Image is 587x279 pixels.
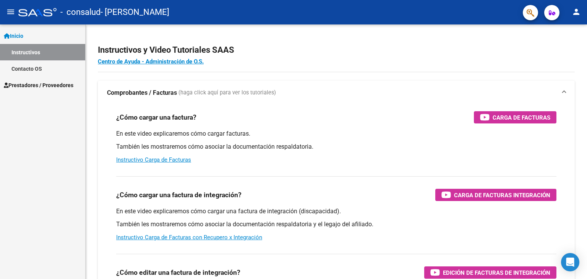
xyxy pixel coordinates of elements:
[116,234,262,241] a: Instructivo Carga de Facturas con Recupero x Integración
[60,4,101,21] span: - consalud
[98,43,575,57] h2: Instructivos y Video Tutoriales SAAS
[107,89,177,97] strong: Comprobantes / Facturas
[4,81,73,89] span: Prestadores / Proveedores
[178,89,276,97] span: (haga click aquí para ver los tutoriales)
[454,190,550,200] span: Carga de Facturas Integración
[474,111,556,123] button: Carga de Facturas
[116,207,556,216] p: En este video explicaremos cómo cargar una factura de integración (discapacidad).
[116,143,556,151] p: También les mostraremos cómo asociar la documentación respaldatoria.
[116,267,240,278] h3: ¿Cómo editar una factura de integración?
[424,266,556,279] button: Edición de Facturas de integración
[116,190,242,200] h3: ¿Cómo cargar una factura de integración?
[561,253,579,271] div: Open Intercom Messenger
[98,58,204,65] a: Centro de Ayuda - Administración de O.S.
[116,220,556,229] p: También les mostraremos cómo asociar la documentación respaldatoria y el legajo del afiliado.
[98,81,575,105] mat-expansion-panel-header: Comprobantes / Facturas (haga click aquí para ver los tutoriales)
[493,113,550,122] span: Carga de Facturas
[116,130,556,138] p: En este video explicaremos cómo cargar facturas.
[6,7,15,16] mat-icon: menu
[572,7,581,16] mat-icon: person
[116,156,191,163] a: Instructivo Carga de Facturas
[101,4,169,21] span: - [PERSON_NAME]
[116,112,196,123] h3: ¿Cómo cargar una factura?
[443,268,550,277] span: Edición de Facturas de integración
[4,32,23,40] span: Inicio
[435,189,556,201] button: Carga de Facturas Integración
